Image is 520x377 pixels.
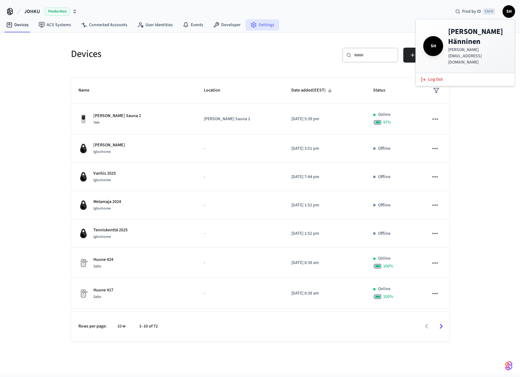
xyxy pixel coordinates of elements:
p: 1–10 of 72 [139,323,158,330]
span: Location [204,86,228,95]
span: Igloohome [93,206,111,211]
p: Online [378,286,391,292]
img: Placeholder Lock Image [78,258,88,268]
p: [DATE] 3:51 pm [291,145,358,152]
span: Igloohome [93,149,111,154]
button: Go to next page [434,319,448,334]
p: Online [378,111,391,118]
span: JOHKU [24,8,40,15]
p: - [204,230,276,237]
div: Find by IDCtrl K [450,6,500,17]
span: 97 % [383,119,391,125]
p: - [204,145,276,152]
p: Offline [378,174,391,180]
p: Rows per page: [78,323,107,330]
p: [DATE] 1:52 pm [291,202,358,209]
p: - [204,174,276,180]
span: Yale [93,120,100,125]
p: Tenniskenttä 2025 [93,227,128,233]
span: Salto [93,294,101,299]
span: Date added(EEST) [291,86,334,95]
p: - [204,202,276,209]
span: Ctrl K [483,8,495,15]
span: 100 % [383,263,393,269]
p: - [204,260,276,266]
img: SeamLogoGradient.69752ec5.svg [505,361,513,371]
p: Melamaja 2024 [93,199,121,205]
a: User Identities [132,19,178,31]
span: Salto [93,264,101,269]
a: Events [178,19,208,31]
p: Vanhis 2025 [93,170,116,177]
img: Placeholder Lock Image [78,289,88,299]
span: SH [424,37,442,55]
p: - [204,290,276,297]
p: [DATE] 1:52 pm [291,230,358,237]
div: 10 [114,322,129,331]
p: Online [378,255,391,262]
h5: Devices [71,48,256,60]
span: Igloohome [93,177,111,183]
a: Devices [1,19,34,31]
p: [DATE] 8:38 am [291,260,358,266]
p: [PERSON_NAME] Sauna 2 [204,116,276,122]
p: Offline [378,230,391,237]
h4: [PERSON_NAME] Hänninen [448,27,507,47]
span: 100 % [383,294,393,300]
span: SH [503,6,514,17]
p: [DATE] 5:39 pm [291,116,358,122]
a: Developer [208,19,246,31]
button: Log Out [417,74,513,85]
button: SH [503,5,515,18]
p: [PERSON_NAME] [93,142,125,148]
p: Offline [378,202,391,209]
a: Connected Accounts [76,19,132,31]
p: Offline [378,145,391,152]
a: ACS Systems [34,19,76,31]
p: [DATE] 7:44 pm [291,174,358,180]
img: igloohome_igke [78,172,88,182]
span: Find by ID [462,8,481,15]
a: Settings [246,19,279,31]
span: Status [373,86,393,95]
img: igloohome_igke [78,229,88,238]
span: Production [45,7,70,16]
img: Yale Assure Touchscreen Wifi Smart Lock, Satin Nickel, Front [78,114,88,124]
p: [PERSON_NAME][EMAIL_ADDRESS][DOMAIN_NAME] [448,47,507,65]
span: Igloohome [93,234,111,239]
img: igloohome_igke [78,200,88,210]
p: Huone 424 [93,257,113,263]
p: [PERSON_NAME] Sauna 2 [93,113,141,119]
span: Name [78,86,97,95]
button: Add Devices [403,48,449,63]
p: [DATE] 8:38 am [291,290,358,297]
p: Huone 417 [93,287,113,294]
img: igloohome_igke [78,144,88,153]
